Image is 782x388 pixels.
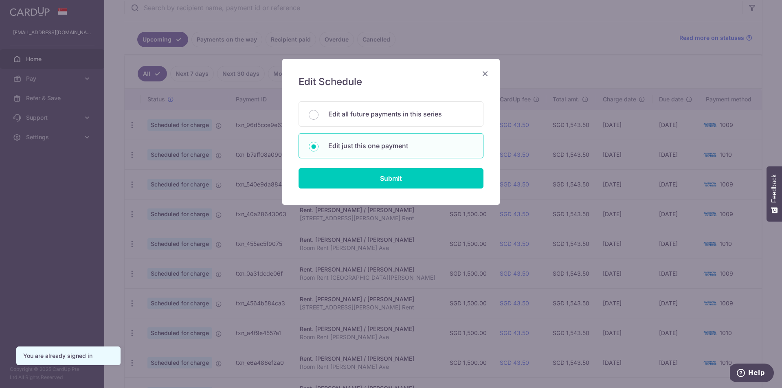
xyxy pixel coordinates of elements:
p: Edit all future payments in this series [328,109,473,119]
div: You are already signed in [23,352,114,360]
p: Edit just this one payment [328,141,473,151]
span: Feedback [771,174,778,203]
input: Submit [299,168,483,189]
iframe: Opens a widget where you can find more information [730,364,774,384]
button: Close [480,69,490,79]
h5: Edit Schedule [299,75,483,88]
button: Feedback - Show survey [767,166,782,221]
